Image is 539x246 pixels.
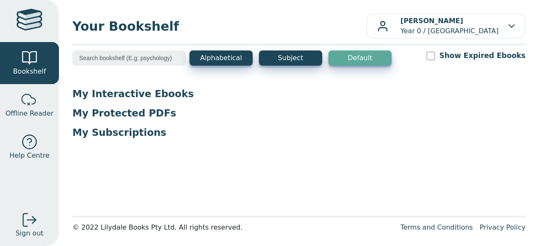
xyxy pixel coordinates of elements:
label: Show Expired Ebooks [439,50,526,61]
button: Subject [259,50,322,66]
p: My Interactive Ebooks [72,87,526,100]
a: Terms and Conditions [400,223,473,231]
button: [PERSON_NAME]Year 0 / [GEOGRAPHIC_DATA] [366,13,526,39]
input: Search bookshelf (E.g: psychology) [72,50,186,66]
b: [PERSON_NAME] [400,17,463,25]
button: Alphabetical [189,50,253,66]
span: Help Centre [9,151,49,161]
button: Default [328,50,392,66]
div: © 2022 Lilydale Books Pty Ltd. All rights reserved. [72,222,394,233]
span: Bookshelf [13,66,46,77]
span: Your Bookshelf [72,17,366,36]
p: My Protected PDFs [72,107,526,119]
p: My Subscriptions [72,126,526,139]
span: Offline Reader [5,108,53,119]
a: Privacy Policy [480,223,526,231]
span: Sign out [16,228,43,238]
p: Year 0 / [GEOGRAPHIC_DATA] [400,16,499,36]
